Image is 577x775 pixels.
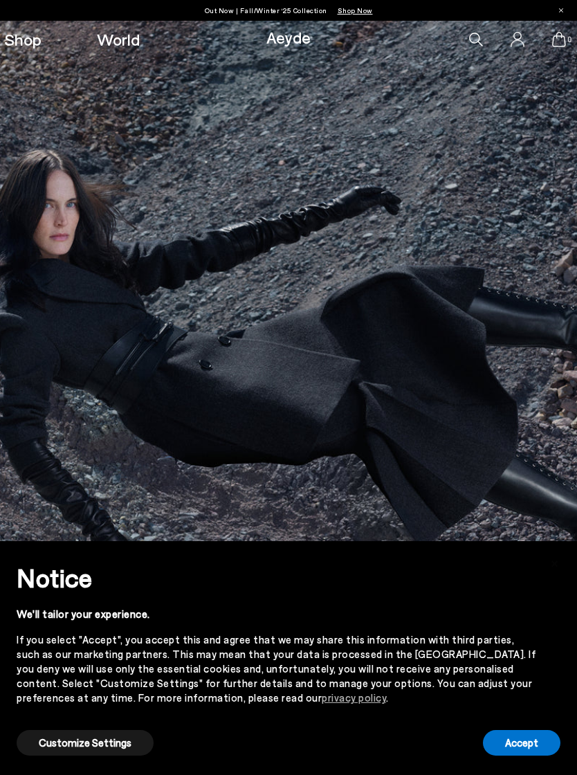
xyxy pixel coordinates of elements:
div: If you select "Accept", you accept this and agree that we may share this information with third p... [17,632,538,705]
span: × [550,551,560,572]
div: We'll tailor your experience. [17,607,538,621]
button: Accept [483,730,560,756]
button: Customize Settings [17,730,154,756]
a: privacy policy [322,691,386,704]
button: Close this notice [538,545,571,578]
h2: Notice [17,560,538,596]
